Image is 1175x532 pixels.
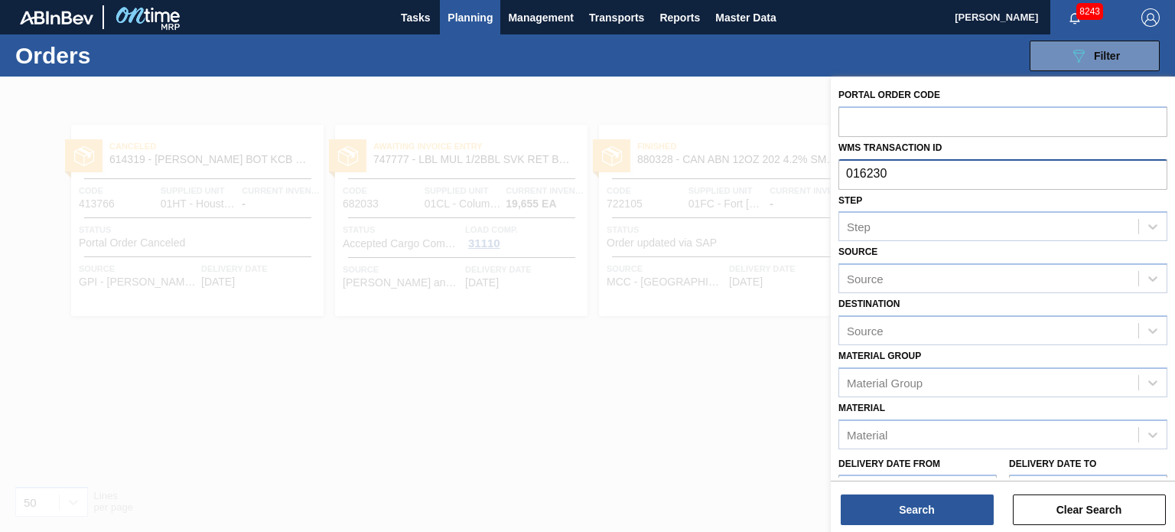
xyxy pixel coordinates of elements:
input: mm/dd/yyyy [1009,475,1167,505]
div: Material [847,428,887,441]
span: Management [508,8,574,27]
button: Filter [1030,41,1160,71]
div: Material Group [847,376,923,389]
label: Step [838,195,862,206]
label: Material [838,403,885,413]
label: WMS Transaction ID [838,142,942,153]
span: Master Data [715,8,776,27]
img: Logout [1141,8,1160,27]
div: Source [847,324,884,337]
label: Destination [838,299,900,309]
label: Source [838,246,877,257]
span: Filter [1094,50,1120,62]
img: TNhmsLtSVTkK8tSr43FrP2fwEKptu5GPRR3wAAAABJRU5ErkJggg== [20,11,93,24]
span: Transports [589,8,644,27]
div: Source [847,273,884,286]
button: Notifications [1050,7,1099,28]
span: Planning [448,8,493,27]
label: Portal Order Code [838,90,940,100]
label: Delivery Date to [1009,459,1096,469]
h1: Orders [15,47,235,64]
span: 8243 [1076,3,1103,20]
label: Delivery Date from [838,459,940,469]
div: Step [847,220,871,233]
span: Tasks [399,8,432,27]
label: Material Group [838,351,921,361]
input: mm/dd/yyyy [838,475,997,505]
span: Reports [659,8,700,27]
